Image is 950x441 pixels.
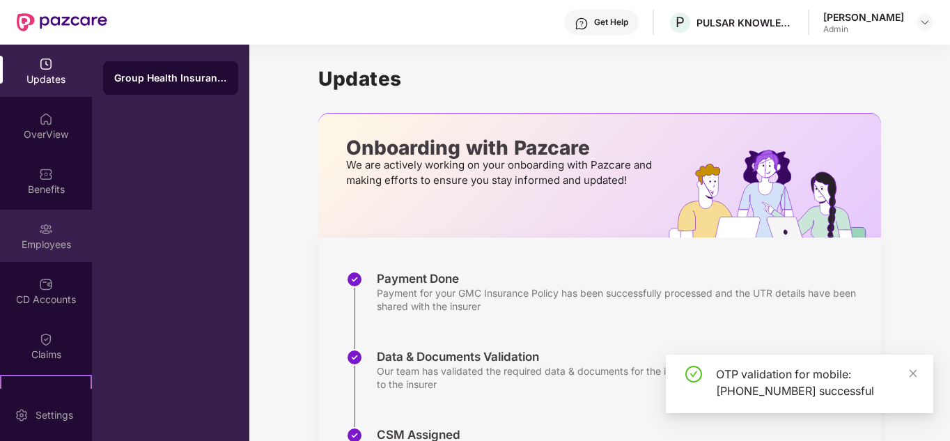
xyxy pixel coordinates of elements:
img: svg+xml;base64,PHN2ZyBpZD0iRW1wbG95ZWVzIiB4bWxucz0iaHR0cDovL3d3dy53My5vcmcvMjAwMC9zdmciIHdpZHRoPS... [39,222,53,236]
img: svg+xml;base64,PHN2ZyBpZD0iU3RlcC1Eb25lLTMyeDMyIiB4bWxucz0iaHR0cDovL3d3dy53My5vcmcvMjAwMC9zdmciIH... [346,349,363,366]
img: svg+xml;base64,PHN2ZyBpZD0iVXBkYXRlZCIgeG1sbnM9Imh0dHA6Ly93d3cudzMub3JnLzIwMDAvc3ZnIiB3aWR0aD0iMj... [39,57,53,71]
p: We are actively working on your onboarding with Pazcare and making efforts to ensure you stay inf... [346,157,656,188]
div: Get Help [594,17,628,28]
span: check-circle [685,366,702,382]
img: svg+xml;base64,PHN2ZyB4bWxucz0iaHR0cDovL3d3dy53My5vcmcvMjAwMC9zdmciIHdpZHRoPSIyMSIgaGVpZ2h0PSIyMC... [39,387,53,401]
div: Admin [823,24,904,35]
div: Payment for your GMC Insurance Policy has been successfully processed and the UTR details have be... [377,286,867,313]
img: svg+xml;base64,PHN2ZyBpZD0iRHJvcGRvd24tMzJ4MzIiIHhtbG5zPSJodHRwOi8vd3d3LnczLm9yZy8yMDAwL3N2ZyIgd2... [919,17,930,28]
div: Settings [31,408,77,422]
span: P [676,14,685,31]
img: svg+xml;base64,PHN2ZyBpZD0iQmVuZWZpdHMiIHhtbG5zPSJodHRwOi8vd3d3LnczLm9yZy8yMDAwL3N2ZyIgd2lkdGg9Ij... [39,167,53,181]
img: svg+xml;base64,PHN2ZyBpZD0iU3RlcC1Eb25lLTMyeDMyIiB4bWxucz0iaHR0cDovL3d3dy53My5vcmcvMjAwMC9zdmciIH... [346,271,363,288]
div: Group Health Insurance [114,71,227,85]
img: hrOnboarding [669,150,881,238]
span: close [908,369,918,378]
img: svg+xml;base64,PHN2ZyBpZD0iSGVscC0zMngzMiIgeG1sbnM9Imh0dHA6Ly93d3cudzMub3JnLzIwMDAvc3ZnIiB3aWR0aD... [575,17,589,31]
div: Data & Documents Validation [377,349,867,364]
p: Onboarding with Pazcare [346,141,656,154]
div: PULSAR KNOWLEDGE CENTRE PRIVATE LIMITED [696,16,794,29]
h1: Updates [318,67,881,91]
img: svg+xml;base64,PHN2ZyBpZD0iQ0RfQWNjb3VudHMiIGRhdGEtbmFtZT0iQ0QgQWNjb3VudHMiIHhtbG5zPSJodHRwOi8vd3... [39,277,53,291]
div: Payment Done [377,271,867,286]
img: New Pazcare Logo [17,13,107,31]
div: Our team has validated the required data & documents for the insurance policy copy and submitted ... [377,364,867,391]
img: svg+xml;base64,PHN2ZyBpZD0iQ2xhaW0iIHhtbG5zPSJodHRwOi8vd3d3LnczLm9yZy8yMDAwL3N2ZyIgd2lkdGg9IjIwIi... [39,332,53,346]
div: [PERSON_NAME] [823,10,904,24]
div: OTP validation for mobile: [PHONE_NUMBER] successful [716,366,917,399]
img: svg+xml;base64,PHN2ZyBpZD0iU2V0dGluZy0yMHgyMCIgeG1sbnM9Imh0dHA6Ly93d3cudzMub3JnLzIwMDAvc3ZnIiB3aW... [15,408,29,422]
img: svg+xml;base64,PHN2ZyBpZD0iSG9tZSIgeG1sbnM9Imh0dHA6Ly93d3cudzMub3JnLzIwMDAvc3ZnIiB3aWR0aD0iMjAiIG... [39,112,53,126]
